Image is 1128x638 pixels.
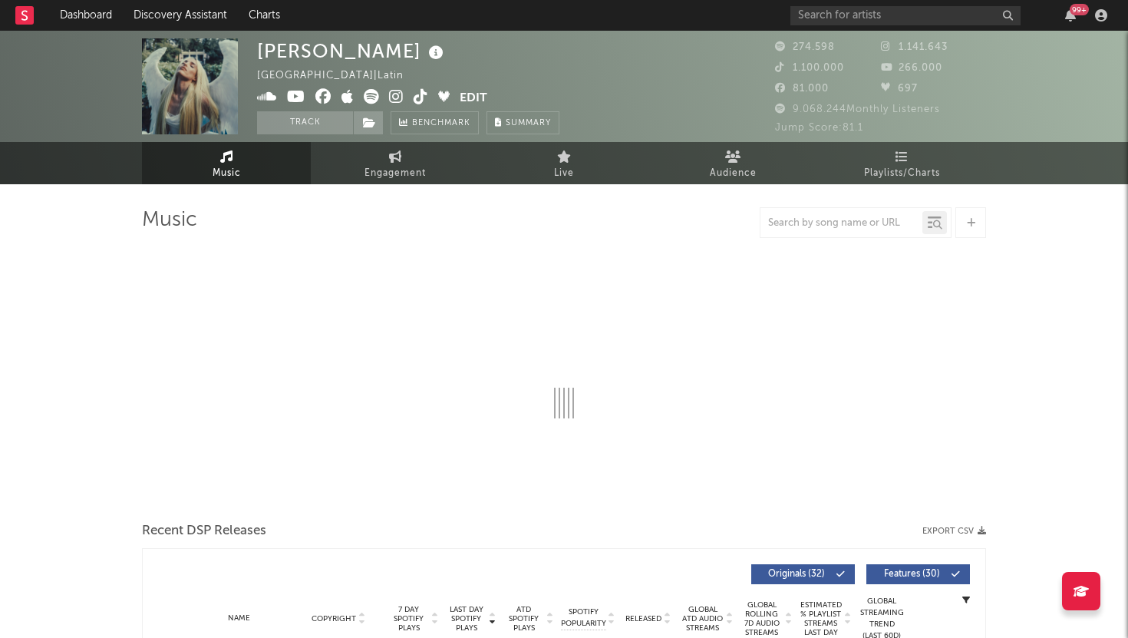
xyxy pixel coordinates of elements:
[460,89,487,108] button: Edit
[213,164,241,183] span: Music
[480,142,648,184] a: Live
[625,614,661,623] span: Released
[775,104,940,114] span: 9.068.244 Monthly Listeners
[648,142,817,184] a: Audience
[817,142,986,184] a: Playlists/Charts
[681,605,724,633] span: Global ATD Audio Streams
[866,564,970,584] button: Features(30)
[561,607,606,630] span: Spotify Popularity
[864,164,940,183] span: Playlists/Charts
[751,564,855,584] button: Originals(32)
[446,605,486,633] span: Last Day Spotify Plays
[364,164,426,183] span: Engagement
[388,605,429,633] span: 7 Day Spotify Plays
[503,605,544,633] span: ATD Spotify Plays
[257,67,421,85] div: [GEOGRAPHIC_DATA] | Latin
[775,123,863,133] span: Jump Score: 81.1
[1065,9,1076,21] button: 99+
[881,84,918,94] span: 697
[142,522,266,540] span: Recent DSP Releases
[775,63,844,73] span: 1.100.000
[257,38,447,64] div: [PERSON_NAME]
[189,613,289,624] div: Name
[876,570,947,579] span: Features ( 30 )
[790,6,1021,25] input: Search for artists
[257,111,353,134] button: Track
[761,570,832,579] span: Originals ( 32 )
[391,111,479,134] a: Benchmark
[775,84,829,94] span: 81.000
[311,142,480,184] a: Engagement
[506,119,551,127] span: Summary
[710,164,757,183] span: Audience
[312,614,356,623] span: Copyright
[760,217,922,230] input: Search by song name or URL
[740,600,783,637] span: Global Rolling 7D Audio Streams
[142,142,311,184] a: Music
[775,42,835,52] span: 274.598
[800,600,842,637] span: Estimated % Playlist Streams Last Day
[881,42,948,52] span: 1.141.643
[881,63,942,73] span: 266.000
[554,164,574,183] span: Live
[412,114,470,133] span: Benchmark
[486,111,559,134] button: Summary
[922,527,986,536] button: Export CSV
[1070,4,1089,15] div: 99 +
